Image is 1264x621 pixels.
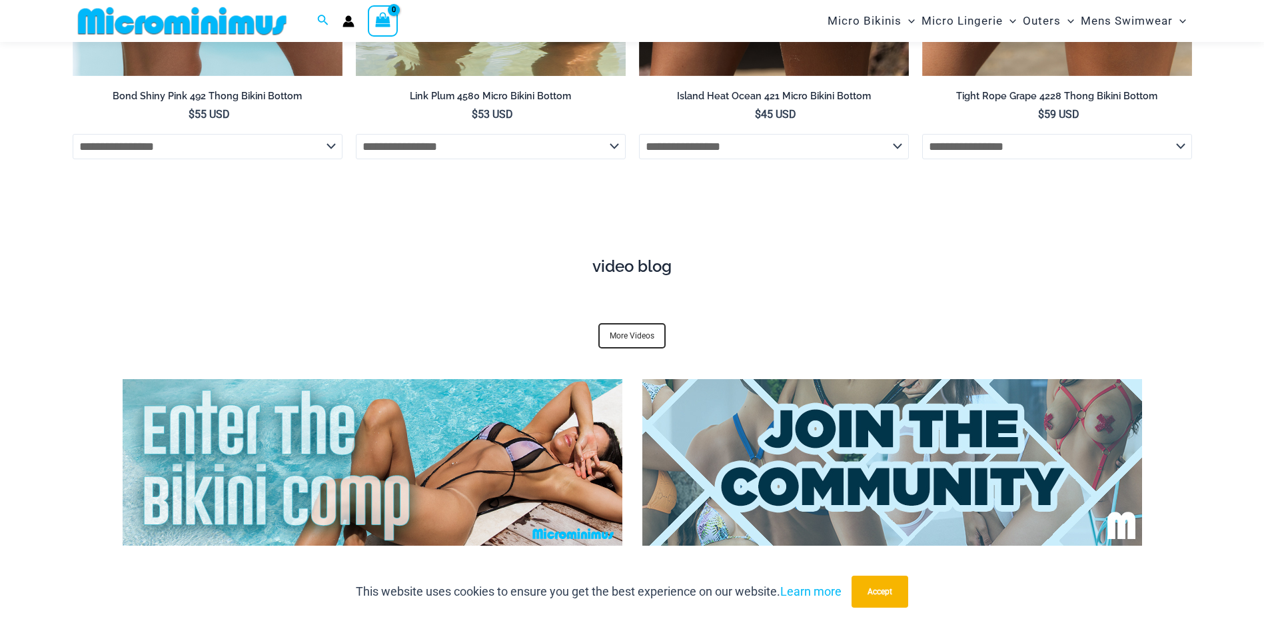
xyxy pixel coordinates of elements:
[1003,4,1016,38] span: Menu Toggle
[918,4,1019,38] a: Micro LingerieMenu ToggleMenu Toggle
[755,108,761,121] span: $
[356,90,626,107] a: Link Plum 4580 Micro Bikini Bottom
[639,90,909,107] a: Island Heat Ocean 421 Micro Bikini Bottom
[1173,4,1186,38] span: Menu Toggle
[852,576,908,608] button: Accept
[472,108,513,121] bdi: 53 USD
[1081,4,1173,38] span: Mens Swimwear
[83,257,1182,277] h4: video blog
[598,323,666,348] a: More Videos
[1019,4,1077,38] a: OutersMenu ToggleMenu Toggle
[642,379,1142,546] img: Join Community 2
[828,4,902,38] span: Micro Bikinis
[356,582,842,602] p: This website uses cookies to ensure you get the best experience on our website.
[1038,108,1044,121] span: $
[73,90,342,103] h2: Bond Shiny Pink 492 Thong Bikini Bottom
[755,108,796,121] bdi: 45 USD
[639,90,909,103] h2: Island Heat Ocean 421 Micro Bikini Bottom
[472,108,478,121] span: $
[342,15,354,27] a: Account icon link
[922,90,1192,107] a: Tight Rope Grape 4228 Thong Bikini Bottom
[356,90,626,103] h2: Link Plum 4580 Micro Bikini Bottom
[922,4,1003,38] span: Micro Lingerie
[1023,4,1061,38] span: Outers
[822,2,1192,40] nav: Site Navigation
[902,4,915,38] span: Menu Toggle
[368,5,398,36] a: View Shopping Cart, empty
[1038,108,1079,121] bdi: 59 USD
[189,108,195,121] span: $
[824,4,918,38] a: Micro BikinisMenu ToggleMenu Toggle
[1061,4,1074,38] span: Menu Toggle
[73,6,292,36] img: MM SHOP LOGO FLAT
[1077,4,1189,38] a: Mens SwimwearMenu ToggleMenu Toggle
[123,379,622,546] img: Enter Bikini Comp
[317,13,329,29] a: Search icon link
[73,90,342,107] a: Bond Shiny Pink 492 Thong Bikini Bottom
[922,90,1192,103] h2: Tight Rope Grape 4228 Thong Bikini Bottom
[189,108,230,121] bdi: 55 USD
[780,584,842,598] a: Learn more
